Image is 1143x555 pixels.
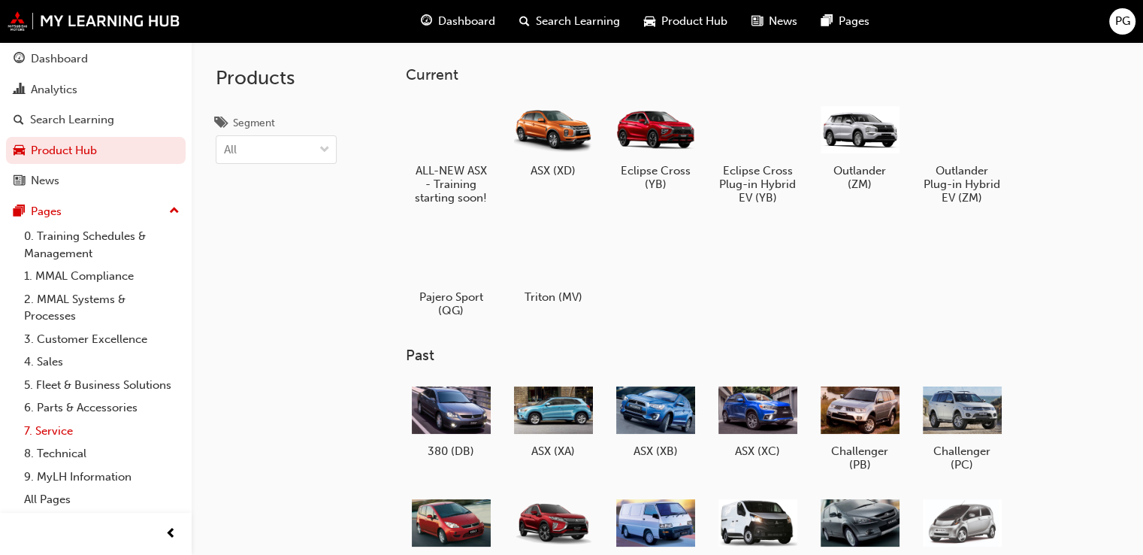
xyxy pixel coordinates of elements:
span: up-icon [169,202,180,221]
h5: 380 (DB) [412,444,491,458]
h5: Challenger (PC) [923,444,1002,472]
a: 0. Training Schedules & Management [18,225,186,265]
h5: Challenger (PB) [821,444,900,472]
a: Search Learning [6,106,186,134]
img: mmal [8,11,180,31]
span: pages-icon [821,12,833,31]
span: PG [1115,13,1130,30]
span: car-icon [14,144,25,158]
div: Search Learning [30,111,114,129]
h5: Outlander Plug-in Hybrid EV (ZM) [923,164,1002,205]
a: ASX (XC) [712,377,803,464]
a: Triton (MV) [508,222,598,309]
h5: Triton (MV) [514,290,593,304]
h5: Outlander (ZM) [821,164,900,191]
button: Pages [6,198,186,226]
a: 4. Sales [18,350,186,374]
h3: Current [406,66,1119,83]
a: ASX (XB) [610,377,700,464]
a: 1. MMAL Compliance [18,265,186,288]
h5: Eclipse Cross Plug-in Hybrid EV (YB) [718,164,797,205]
a: Eclipse Cross (YB) [610,96,700,196]
div: Dashboard [31,50,88,68]
a: Pajero Sport (QG) [406,222,496,323]
button: PG [1109,8,1135,35]
span: news-icon [14,174,25,188]
span: pages-icon [14,205,25,219]
span: Search Learning [536,13,620,30]
a: Product Hub [6,137,186,165]
span: Pages [839,13,869,30]
div: Pages [31,203,62,220]
h5: ASX (XC) [718,444,797,458]
span: tags-icon [216,117,227,131]
a: 380 (DB) [406,377,496,464]
span: search-icon [14,114,24,127]
div: News [31,172,59,190]
h5: Eclipse Cross (YB) [616,164,695,191]
a: Challenger (PC) [917,377,1007,478]
h5: Pajero Sport (QG) [412,290,491,317]
h5: ALL-NEW ASX - Training starting soon! [412,164,491,205]
h5: ASX (XD) [514,164,593,177]
a: Analytics [6,76,186,104]
a: 7. Service [18,420,186,443]
a: 6. Parts & Accessories [18,396,186,420]
a: Outlander (ZM) [815,96,905,196]
a: News [6,167,186,195]
span: Dashboard [438,13,495,30]
a: 8. Technical [18,442,186,466]
span: Product Hub [661,13,727,30]
span: down-icon [319,141,330,160]
span: guage-icon [14,53,25,66]
h5: ASX (XA) [514,444,593,458]
span: News [769,13,797,30]
a: All Pages [18,488,186,511]
a: search-iconSearch Learning [507,6,632,37]
h2: Products [216,66,337,90]
a: 2. MMAL Systems & Processes [18,288,186,328]
div: Segment [233,116,275,131]
span: chart-icon [14,83,25,97]
a: news-iconNews [739,6,809,37]
a: 5. Fleet & Business Solutions [18,374,186,397]
a: ASX (XD) [508,96,598,183]
h5: ASX (XB) [616,444,695,458]
span: news-icon [751,12,763,31]
a: pages-iconPages [809,6,881,37]
a: car-iconProduct Hub [632,6,739,37]
a: ASX (XA) [508,377,598,464]
div: Analytics [31,81,77,99]
a: 9. MyLH Information [18,466,186,489]
span: prev-icon [165,525,177,544]
a: Outlander Plug-in Hybrid EV (ZM) [917,96,1007,210]
a: Dashboard [6,45,186,73]
a: guage-iconDashboard [409,6,507,37]
a: Challenger (PB) [815,377,905,478]
a: Eclipse Cross Plug-in Hybrid EV (YB) [712,96,803,210]
h3: Past [406,347,1119,364]
button: DashboardAnalyticsSearch LearningProduct HubNews [6,42,186,198]
span: search-icon [519,12,530,31]
span: car-icon [644,12,655,31]
a: ALL-NEW ASX - Training starting soon! [406,96,496,210]
span: guage-icon [421,12,432,31]
div: All [224,141,237,159]
a: 3. Customer Excellence [18,328,186,351]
